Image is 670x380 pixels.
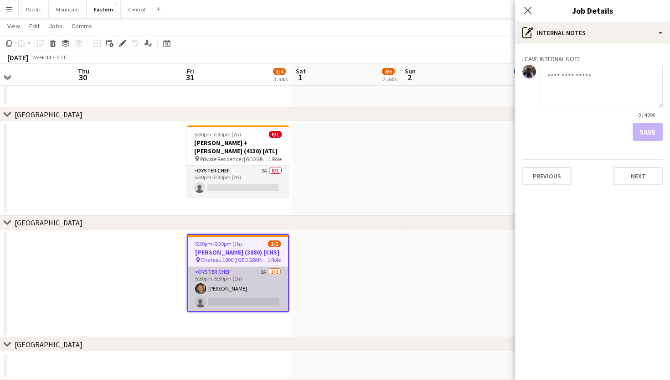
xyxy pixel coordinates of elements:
[186,72,194,83] span: 31
[382,76,397,83] div: 2 Jobs
[77,72,89,83] span: 30
[403,72,416,83] span: 2
[268,256,281,263] span: 1 Role
[294,72,306,83] span: 1
[195,240,242,247] span: 5:30pm-6:30pm (1h)
[613,167,663,185] button: Next
[273,68,286,75] span: 1/4
[405,67,416,75] span: Sun
[26,20,43,32] a: Edit
[201,256,268,263] span: Chateau 1800 ([GEOGRAPHIC_DATA], [GEOGRAPHIC_DATA])
[512,72,526,83] span: 3
[15,218,82,227] div: [GEOGRAPHIC_DATA]
[382,68,395,75] span: 4/5
[30,54,53,61] span: Week 44
[187,125,289,197] app-job-card: 5:30pm-7:30pm (2h)0/1[PERSON_NAME] + [PERSON_NAME] (4130) [ATL] Private Residence ([GEOGRAPHIC_DA...
[15,110,82,119] div: [GEOGRAPHIC_DATA]
[72,22,92,30] span: Comms
[515,22,670,44] div: Internal notes
[78,67,89,75] span: Thu
[268,156,282,162] span: 1 Role
[121,0,153,18] button: Central
[4,20,24,32] a: View
[187,139,289,155] h3: [PERSON_NAME] + [PERSON_NAME] (4130) [ATL]
[187,234,289,312] app-job-card: 5:30pm-6:30pm (1h)1/2[PERSON_NAME] (3880) [CHS] Chateau 1800 ([GEOGRAPHIC_DATA], [GEOGRAPHIC_DATA...
[188,248,288,256] h3: [PERSON_NAME] (3880) [CHS]
[87,0,121,18] button: Eastern
[200,156,268,162] span: Private Residence ([GEOGRAPHIC_DATA], [GEOGRAPHIC_DATA])
[19,0,49,18] button: Pacific
[49,0,87,18] button: Mountain
[273,76,288,83] div: 3 Jobs
[68,20,96,32] a: Comms
[296,67,306,75] span: Sat
[194,131,241,138] span: 5:30pm-7:30pm (2h)
[268,240,281,247] span: 1/2
[522,55,663,63] h3: Leave internal note
[514,67,526,75] span: Mon
[57,54,66,61] div: EDT
[269,131,282,138] span: 0/1
[515,5,670,16] h3: Job Details
[188,267,288,311] app-card-role: Oyster Chef2A1/25:30pm-6:30pm (1h)[PERSON_NAME]
[522,167,572,185] button: Previous
[15,340,82,349] div: [GEOGRAPHIC_DATA]
[29,22,40,30] span: Edit
[631,111,663,118] span: 0 / 4000
[7,22,20,30] span: View
[187,166,289,197] app-card-role: Oyster Chef2A0/15:30pm-7:30pm (2h)
[45,20,66,32] a: Jobs
[187,67,194,75] span: Fri
[7,53,28,62] div: [DATE]
[49,22,62,30] span: Jobs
